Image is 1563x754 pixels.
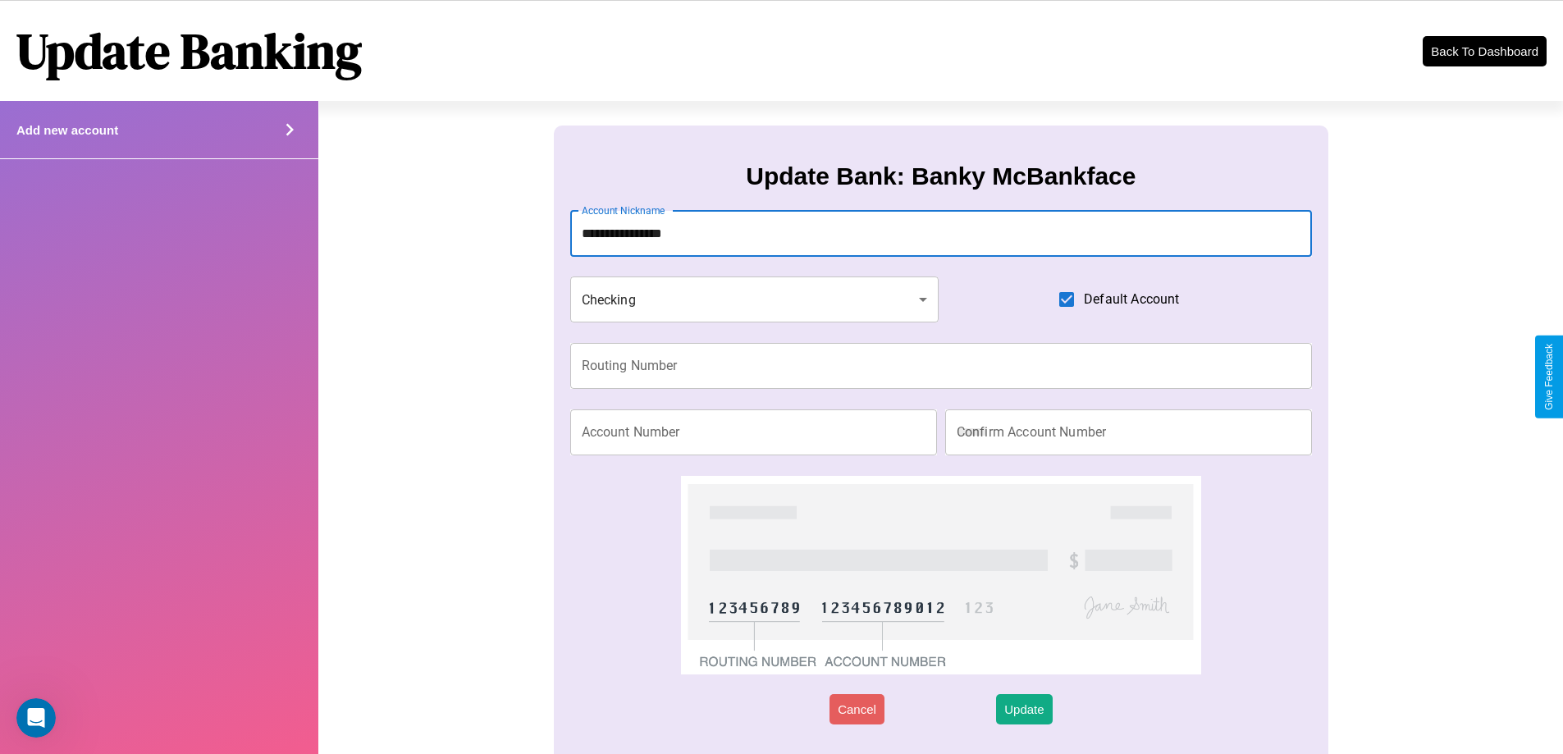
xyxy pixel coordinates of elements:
button: Back To Dashboard [1423,36,1547,66]
button: Cancel [829,694,884,724]
span: Default Account [1084,290,1179,309]
div: Checking [570,276,939,322]
h4: Add new account [16,123,118,137]
label: Account Nickname [582,203,665,217]
iframe: Intercom live chat [16,698,56,738]
h3: Update Bank: Banky McBankface [746,162,1136,190]
img: check [681,476,1200,674]
h1: Update Banking [16,17,362,85]
div: Give Feedback [1543,344,1555,410]
button: Update [996,694,1052,724]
